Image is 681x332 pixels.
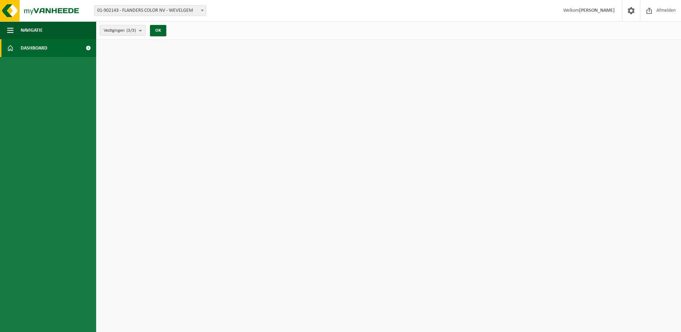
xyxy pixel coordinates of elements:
strong: [PERSON_NAME] [579,8,615,13]
button: Vestigingen(3/3) [100,25,146,36]
span: Vestigingen [104,25,136,36]
button: OK [150,25,166,36]
count: (3/3) [126,28,136,33]
span: Navigatie [21,21,43,39]
span: 01-902143 - FLANDERS COLOR NV - WEVELGEM [94,5,206,16]
span: Dashboard [21,39,47,57]
span: 01-902143 - FLANDERS COLOR NV - WEVELGEM [94,6,206,16]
